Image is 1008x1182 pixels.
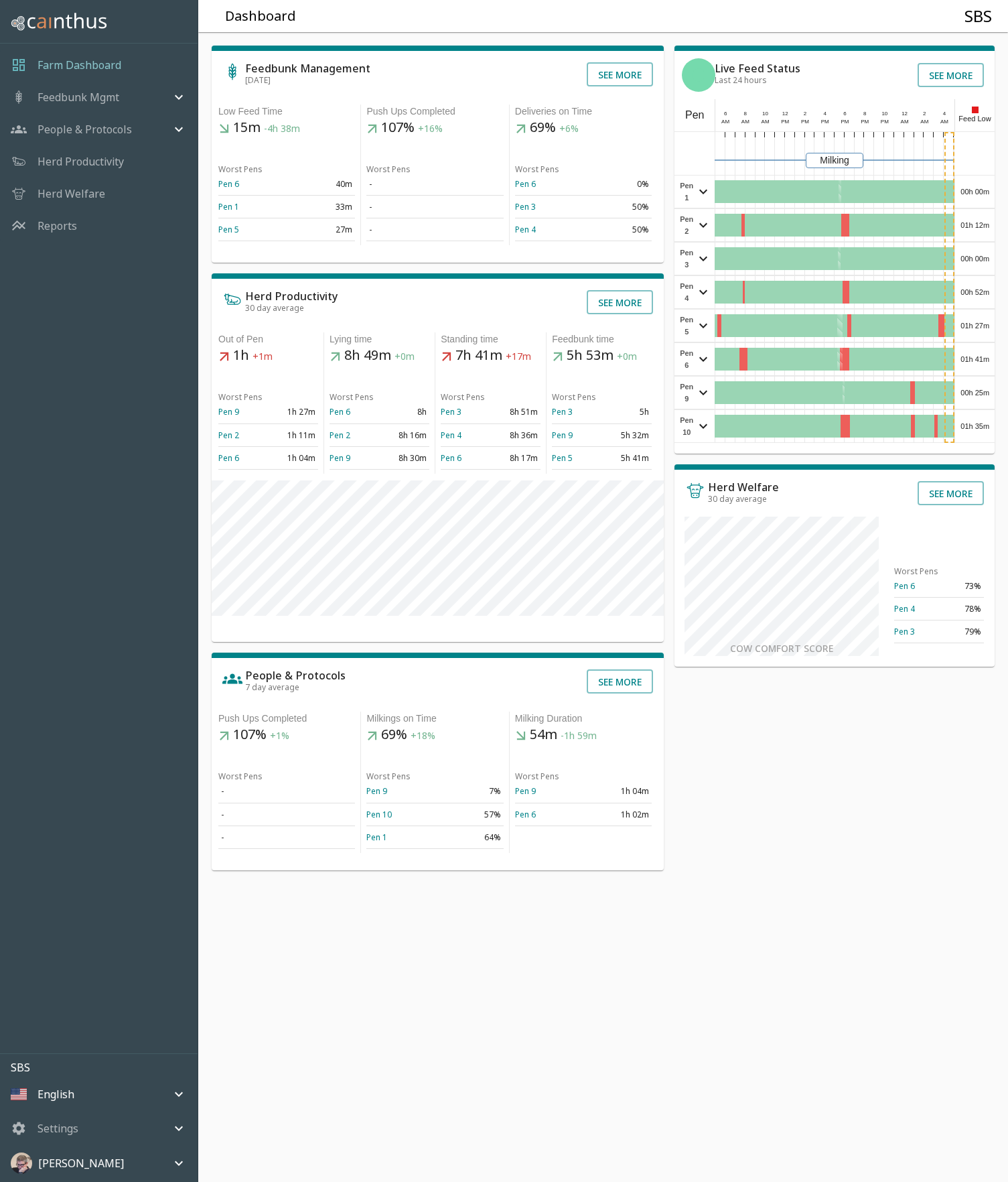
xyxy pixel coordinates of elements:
[269,401,319,423] td: 1h 27m
[11,1059,198,1075] p: SBS
[218,178,239,190] a: Pen 6
[218,201,239,212] a: Pen 1
[441,452,461,464] a: Pen 6
[218,452,239,464] a: Pen 6
[721,119,729,125] span: AM
[552,452,573,464] a: Pen 5
[801,119,809,125] span: PM
[366,809,392,820] a: Pen 10
[330,346,429,365] h5: 8h 49m
[38,1120,78,1136] p: Settings
[245,670,346,681] h6: People & Protocols
[441,332,541,346] div: Standing time
[515,178,536,190] a: Pen 6
[411,730,435,742] span: +18%
[678,180,695,204] span: Pen 1
[218,224,239,235] a: Pen 5
[366,218,503,241] td: -
[954,99,995,131] div: Feed Low
[583,196,652,218] td: 50%
[515,224,536,235] a: Pen 4
[939,598,984,620] td: 78%
[552,406,573,417] a: Pen 3
[441,391,485,403] span: Worst Pens
[245,74,271,86] span: [DATE]
[218,163,263,175] span: Worst Pens
[800,110,810,118] div: 2
[602,423,652,446] td: 5h 32m
[587,669,653,694] button: See more
[218,119,355,137] h5: 15m
[38,153,124,170] a: Herd Productivity
[38,218,77,234] p: Reports
[38,57,121,73] p: Farm Dashboard
[939,620,984,643] td: 79%
[955,310,995,342] div: 01h 27m
[602,446,652,469] td: 5h 41m
[330,452,350,464] a: Pen 9
[955,410,995,442] div: 01h 35m
[38,1086,74,1102] p: English
[218,826,355,848] td: -
[678,381,695,405] span: Pen 9
[740,110,750,118] div: 8
[269,423,319,446] td: 1h 11m
[245,302,304,314] span: 30 day average
[491,423,541,446] td: 8h 36m
[270,730,289,742] span: +1%
[552,391,596,403] span: Worst Pens
[491,401,541,423] td: 8h 51m
[552,430,573,441] a: Pen 9
[678,213,695,237] span: Pen 2
[583,173,652,196] td: 0%
[918,481,984,505] button: See more
[721,110,731,118] div: 6
[380,401,430,423] td: 8h
[955,209,995,241] div: 01h 12m
[218,346,318,365] h5: 1h
[515,201,536,212] a: Pen 3
[920,110,930,118] div: 2
[366,832,387,843] a: Pen 1
[38,186,105,202] p: Herd Welfare
[894,603,915,614] a: Pen 4
[617,350,637,363] span: +0m
[218,105,355,119] div: Low Feed Time
[218,332,318,346] div: Out of Pen
[583,803,652,826] td: 1h 02m
[418,123,443,135] span: +16%
[602,401,652,423] td: 5h
[245,291,338,302] h6: Herd Productivity
[380,423,430,446] td: 8h 16m
[245,681,299,693] span: 7 day average
[559,123,579,135] span: +6%
[881,119,889,125] span: PM
[218,780,355,803] td: -
[821,119,829,125] span: PM
[218,726,355,744] h5: 107%
[515,726,652,744] h5: 54m
[38,121,132,137] p: People & Protocols
[894,566,938,577] span: Worst Pens
[435,826,504,848] td: 64%
[441,346,541,365] h5: 7h 41m
[587,62,653,86] button: See more
[218,430,239,441] a: Pen 2
[11,1153,32,1174] img: d873b8dcfe3886d012f82df87605899c
[366,119,503,137] h5: 107%
[955,377,995,409] div: 00h 25m
[678,247,695,271] span: Pen 3
[678,347,695,371] span: Pen 6
[940,110,950,118] div: 4
[674,99,715,131] div: Pen
[955,243,995,275] div: 00h 00m
[780,110,790,118] div: 12
[515,163,559,175] span: Worst Pens
[901,119,909,125] span: AM
[394,350,415,363] span: +0m
[269,446,319,469] td: 1h 04m
[330,391,374,403] span: Worst Pens
[940,119,948,125] span: AM
[366,196,503,218] td: -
